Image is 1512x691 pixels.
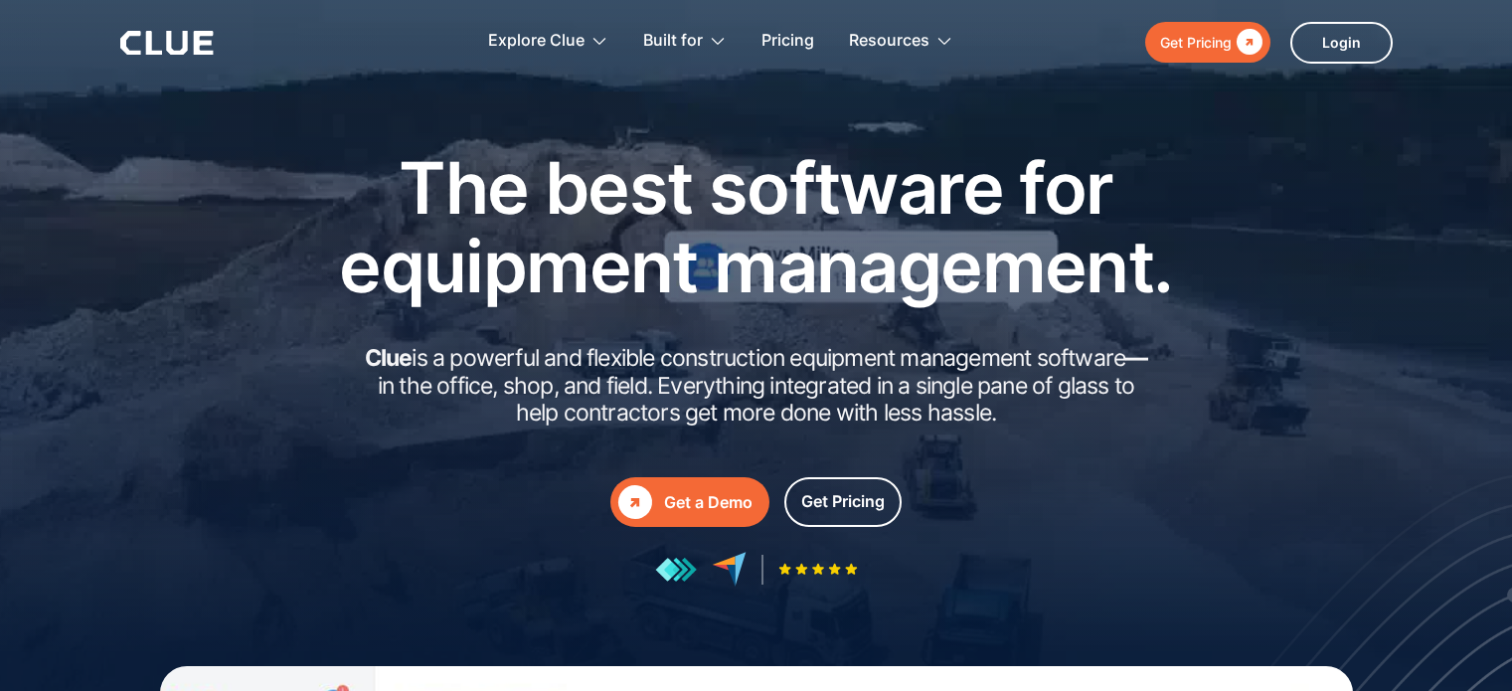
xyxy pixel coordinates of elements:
div: Explore Clue [488,10,585,73]
img: reviews at capterra [712,552,747,587]
div: Get Pricing [801,489,885,514]
div: Get a Demo [664,490,753,515]
h1: The best software for equipment management. [309,148,1204,305]
h2: is a powerful and flexible construction equipment management software in the office, shop, and fi... [359,345,1154,428]
div: Built for [643,10,727,73]
div: Get Pricing [1160,30,1232,55]
img: reviews at getapp [655,557,697,583]
a: Get Pricing [784,477,902,527]
a: Get a Demo [610,477,769,527]
div: Resources [849,10,953,73]
a: Pricing [761,10,814,73]
div: Explore Clue [488,10,608,73]
div:  [1232,30,1262,55]
a: Get Pricing [1145,22,1270,63]
a: Login [1290,22,1393,64]
strong: Clue [365,344,413,372]
div:  [618,485,652,519]
div: Built for [643,10,703,73]
strong: — [1125,344,1147,372]
div: Resources [849,10,929,73]
img: Five-star rating icon [778,563,858,576]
